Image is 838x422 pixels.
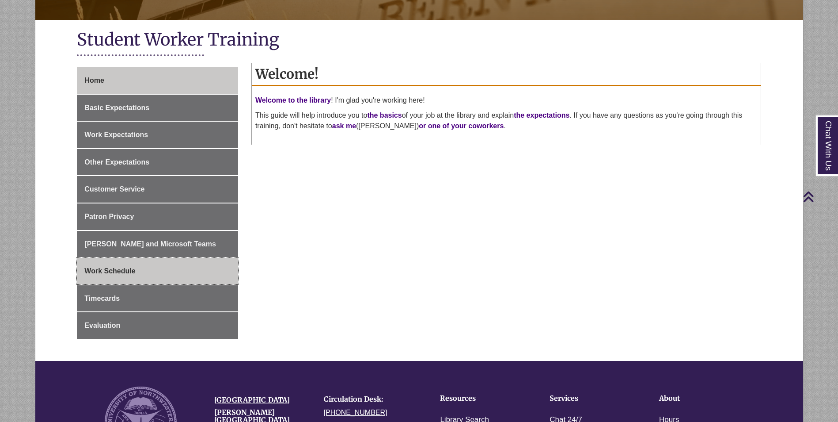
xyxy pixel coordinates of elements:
[255,96,331,104] strong: Welcome to the library
[255,95,757,106] p: ! I'm glad you're working here!
[84,185,144,193] span: Customer Service
[255,110,757,131] p: This guide will help introduce you to of your job at the library and explain . If you have any qu...
[77,67,238,339] div: Guide Page Menu
[77,67,238,94] a: Home
[324,395,420,403] h4: Circulation Desk:
[659,395,741,403] h4: About
[84,295,120,302] span: Timecards
[550,395,632,403] h4: Services
[77,231,238,257] a: [PERSON_NAME] and Microsoft Teams
[84,77,104,84] span: Home
[77,176,238,203] a: Customer Service
[77,95,238,121] a: Basic Expectations
[803,191,836,203] a: Back to Top
[77,203,238,230] a: Patron Privacy
[84,267,135,275] span: Work Schedule
[84,131,148,138] span: Work Expectations
[214,395,290,404] a: [GEOGRAPHIC_DATA]
[252,63,761,86] h2: Welcome!
[419,122,504,130] strong: or one of your coworkers
[324,409,387,416] a: [PHONE_NUMBER]
[84,213,134,220] span: Patron Privacy
[514,111,569,119] strong: the expectations
[77,122,238,148] a: Work Expectations
[84,322,120,329] span: Evaluation
[77,29,761,52] h1: Student Worker Training
[84,104,149,111] span: Basic Expectations
[84,240,216,248] span: [PERSON_NAME] and Microsoft Teams
[77,312,238,339] a: Evaluation
[84,158,149,166] span: Other Expectations
[440,395,522,403] h4: Resources
[77,149,238,176] a: Other Expectations
[77,258,238,284] a: Work Schedule
[77,285,238,312] a: Timecards
[332,122,356,130] strong: ask me
[367,111,402,119] strong: the basics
